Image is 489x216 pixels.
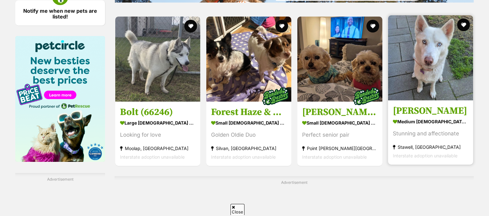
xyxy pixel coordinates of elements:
button: favourite [275,20,288,32]
h3: Forest Haze & Spotted Wonder [211,106,287,118]
strong: Moolap, [GEOGRAPHIC_DATA] [120,144,195,153]
img: bonded besties [350,80,382,112]
img: Forest Haze & Spotted Wonder - Pomeranian x Papillon Dog [206,17,291,102]
button: favourite [366,20,379,32]
strong: Point [PERSON_NAME][GEOGRAPHIC_DATA] [302,144,378,153]
div: Golden Oldie Duo [211,131,287,139]
div: Looking for love [120,131,195,139]
strong: medium [DEMOGRAPHIC_DATA] Dog [393,117,468,126]
a: Bolt (66246) large [DEMOGRAPHIC_DATA] Dog Looking for love Moolap, [GEOGRAPHIC_DATA] Interstate a... [115,101,200,166]
img: bonded besties [259,80,291,112]
img: Ashie - Siberian Husky Dog [388,15,473,100]
strong: small [DEMOGRAPHIC_DATA] Dog [302,118,378,127]
div: Perfect senior pair [302,131,378,139]
img: Charlie and Lola - Cavalier King Charles Spaniel x Poodle (Toy) Dog [297,17,382,102]
a: [PERSON_NAME] medium [DEMOGRAPHIC_DATA] Dog Stunning and affectionate Stawell, [GEOGRAPHIC_DATA] ... [388,100,473,165]
img: Bolt (66246) - Siberian Husky Dog [115,17,200,102]
strong: Stawell, [GEOGRAPHIC_DATA] [393,143,468,151]
a: [PERSON_NAME] and [PERSON_NAME] small [DEMOGRAPHIC_DATA] Dog Perfect senior pair Point [PERSON_NA... [297,101,382,166]
span: Interstate adoption unavailable [302,154,367,160]
strong: small [DEMOGRAPHIC_DATA] Dog [211,118,287,127]
h3: [PERSON_NAME] [393,105,468,117]
span: Close [230,204,244,215]
strong: Silvan, [GEOGRAPHIC_DATA] [211,144,287,153]
a: Notify me when new pets are listed! [15,0,105,25]
span: Interstate adoption unavailable [393,153,457,158]
span: Interstate adoption unavailable [211,154,276,160]
h3: [PERSON_NAME] and [PERSON_NAME] [302,106,378,118]
button: favourite [184,20,197,32]
span: Interstate adoption unavailable [120,154,185,160]
div: Stunning and affectionate [393,129,468,138]
button: favourite [457,18,470,31]
h3: Bolt (66246) [120,106,195,118]
img: Pet Circle promo banner [15,36,105,162]
strong: large [DEMOGRAPHIC_DATA] Dog [120,118,195,127]
a: Forest Haze & Spotted Wonder small [DEMOGRAPHIC_DATA] Dog Golden Oldie Duo Silvan, [GEOGRAPHIC_DA... [206,101,291,166]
